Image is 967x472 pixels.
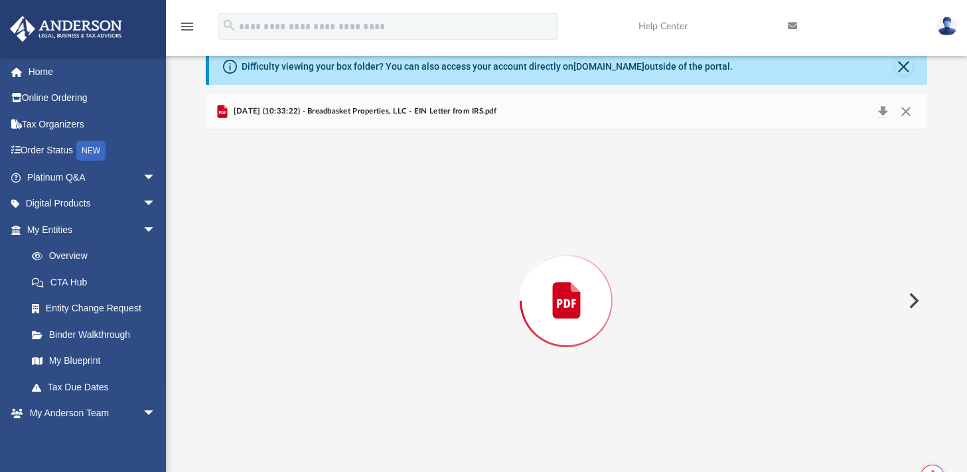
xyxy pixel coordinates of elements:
span: arrow_drop_down [143,191,169,218]
a: Order StatusNEW [9,137,176,165]
span: arrow_drop_down [143,400,169,428]
a: CTA Hub [19,269,176,295]
i: menu [179,19,195,35]
a: Tax Organizers [9,111,176,137]
span: arrow_drop_down [143,216,169,244]
a: [DOMAIN_NAME] [573,61,644,72]
img: User Pic [937,17,957,36]
a: My Entitiesarrow_drop_down [9,216,176,243]
a: My Blueprint [19,348,169,374]
button: Close [894,102,918,121]
button: Next File [898,282,927,319]
a: Binder Walkthrough [19,321,176,348]
div: NEW [76,141,106,161]
a: My Anderson Team [19,426,163,453]
a: Overview [19,243,176,270]
a: Entity Change Request [19,295,176,322]
a: Online Ordering [9,85,176,112]
a: Home [9,58,176,85]
div: Difficulty viewing your box folder? You can also access your account directly on outside of the p... [242,60,733,74]
span: [DATE] (10:33:22) - Breadbasket Properties, LLC - EIN Letter from IRS.pdf [230,106,496,118]
button: Close [895,57,913,76]
button: Download [871,102,895,121]
a: My Anderson Teamarrow_drop_down [9,400,169,427]
span: arrow_drop_down [143,164,169,191]
a: Digital Productsarrow_drop_down [9,191,176,217]
img: Anderson Advisors Platinum Portal [6,16,126,42]
a: Tax Due Dates [19,374,176,400]
a: menu [179,25,195,35]
a: Platinum Q&Aarrow_drop_down [9,164,176,191]
i: search [222,18,236,33]
div: Preview [206,94,927,472]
